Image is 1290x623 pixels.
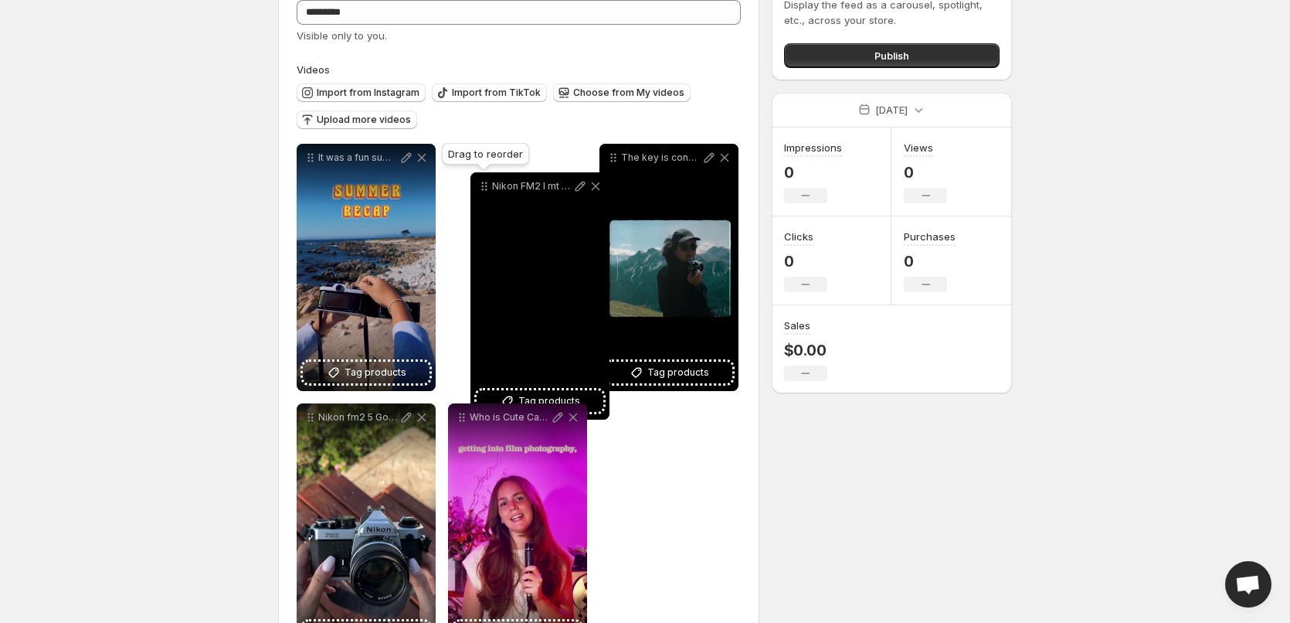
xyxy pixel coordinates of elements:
h3: Purchases [904,229,956,244]
button: Publish [784,43,1000,68]
button: Import from TikTok [432,83,547,102]
p: Who is Cute Camera Co If youre thinking about getting into film photography look no further We ar... [470,411,550,424]
span: Upload more videos [317,114,411,126]
button: Tag products [606,362,732,383]
p: 0 [904,252,956,271]
p: $0.00 [784,341,827,359]
h3: Impressions [784,140,842,155]
h3: Sales [784,318,810,333]
span: Import from TikTok [452,87,541,99]
p: Nikon fm2 5 Good - - - - - Bad - - [318,411,399,424]
h3: Views [904,140,933,155]
button: Import from Instagram [297,83,426,102]
p: Nikon FM2 l mt trong nhng my nh SLR Single-Lens Reflex ni ting ca Nikon c ra mt ln u vo nm 1982 y... [492,180,572,192]
button: Upload more videos [297,111,417,129]
div: It was a fun summer analogphotography filmphotography 35mm mediumformat filmisnotdead fotografian... [297,144,436,391]
p: The key is consistency filmphotography analogphotography photographer film filmisnotdead [621,151,701,164]
span: Tag products [518,393,580,409]
p: 0 [904,163,947,182]
p: It was a fun summer analogphotography filmphotography 35mm mediumformat filmisnotdead fotografian... [318,151,399,164]
p: [DATE] [875,102,908,117]
span: Videos [297,63,330,76]
span: Tag products [345,365,406,380]
div: Nikon FM2 l mt trong nhng my nh SLR Single-Lens Reflex ni ting ca Nikon c ra mt ln u vo nm 1982 y... [470,172,609,420]
h3: Clicks [784,229,813,244]
p: 0 [784,252,827,271]
span: Choose from My videos [573,87,684,99]
a: Open chat [1225,561,1271,608]
div: The key is consistency filmphotography analogphotography photographer film filmisnotdeadTag products [599,144,738,391]
button: Choose from My videos [553,83,691,102]
span: Visible only to you. [297,29,387,42]
button: Tag products [477,390,603,412]
span: Import from Instagram [317,87,419,99]
button: Tag products [303,362,429,383]
p: 0 [784,163,842,182]
span: Tag products [647,365,709,380]
span: Publish [874,48,909,63]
